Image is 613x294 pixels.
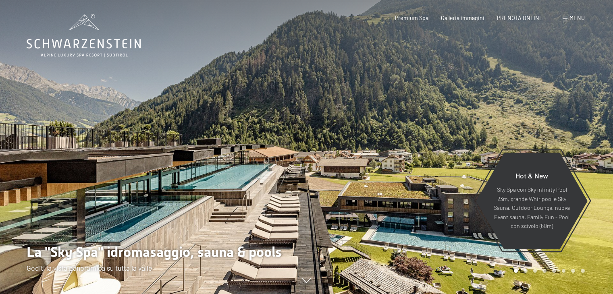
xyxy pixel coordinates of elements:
div: Carousel Pagination [511,269,584,273]
span: Menu [569,14,585,21]
a: PRENOTA ONLINE [497,14,543,21]
div: Carousel Page 1 (Current Slide) [514,269,518,273]
span: Hot & New [515,171,548,180]
a: Galleria immagini [441,14,484,21]
div: Carousel Page 3 [533,269,537,273]
div: Carousel Page 7 [571,269,575,273]
div: Carousel Page 5 [552,269,556,273]
div: Carousel Page 6 [562,269,566,273]
div: Carousel Page 2 [524,269,528,273]
div: Carousel Page 4 [542,269,547,273]
div: Carousel Page 8 [581,269,585,273]
p: Sky Spa con Sky infinity Pool 23m, grande Whirlpool e Sky Sauna, Outdoor Lounge, nuova Event saun... [493,185,570,231]
a: Hot & New Sky Spa con Sky infinity Pool 23m, grande Whirlpool e Sky Sauna, Outdoor Lounge, nuova ... [476,152,588,250]
a: Premium Spa [395,14,428,21]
